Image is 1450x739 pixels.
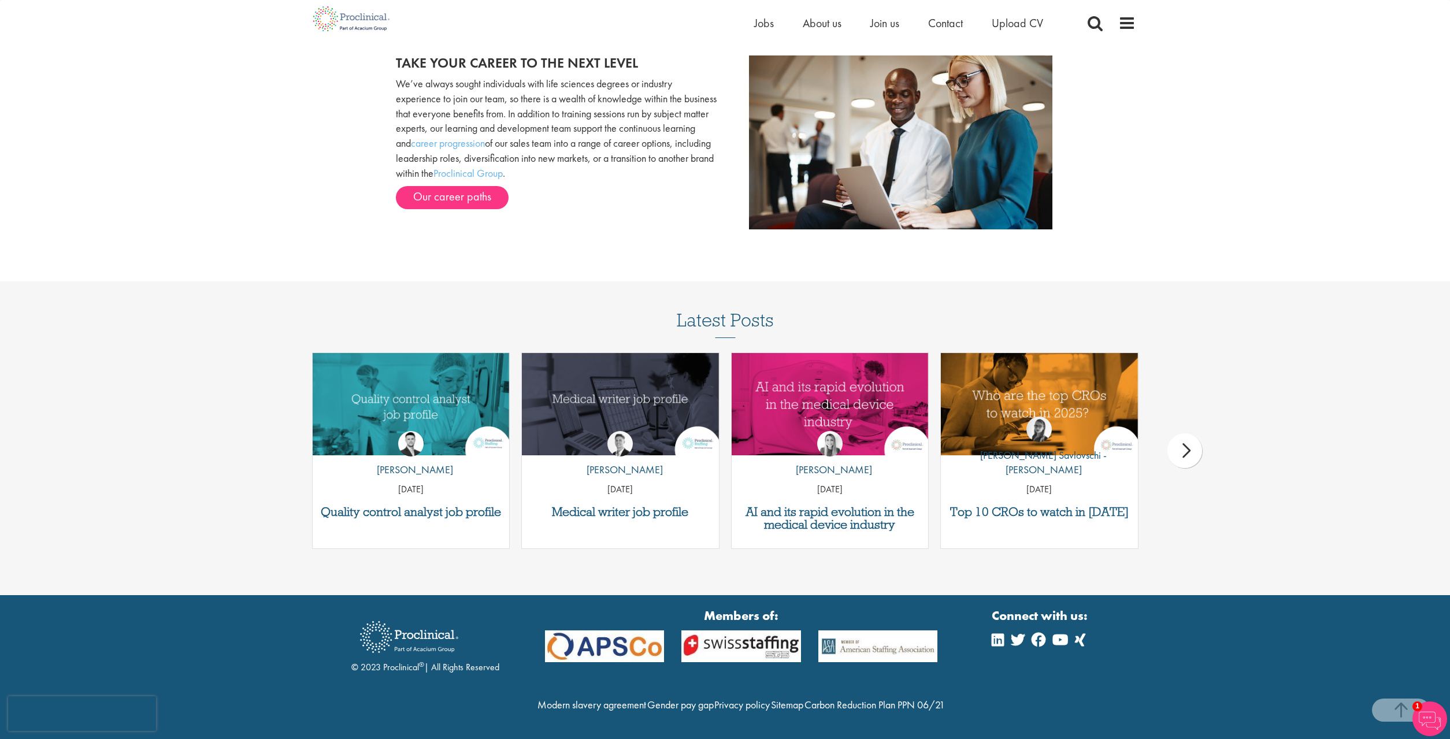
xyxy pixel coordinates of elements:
a: Medical writer job profile [528,506,713,518]
p: [DATE] [732,483,929,496]
p: We’ve always sought individuals with life sciences degrees or industry experience to join our tea... [396,76,717,180]
p: [PERSON_NAME] [578,462,663,477]
img: APSCo [536,630,673,662]
p: [DATE] [522,483,719,496]
p: [DATE] [313,483,510,496]
a: Join us [870,16,899,31]
img: Theodora Savlovschi - Wicks [1026,417,1052,442]
a: Contact [928,16,963,31]
a: About us [803,16,841,31]
a: Top 10 CROs to watch in [DATE] [947,506,1132,518]
a: Link to a post [941,353,1138,455]
img: Medical writer job profile [522,353,719,455]
a: Link to a post [732,353,929,455]
p: [PERSON_NAME] [368,462,453,477]
a: George Watson [PERSON_NAME] [578,431,663,483]
a: Privacy policy [714,698,770,711]
a: career progression [411,136,485,150]
a: Quality control analyst job profile [318,506,504,518]
a: Our career paths [396,186,509,209]
sup: ® [419,660,424,669]
img: Top 10 CROs 2025 | Proclinical [941,353,1138,455]
h3: Latest Posts [677,310,774,338]
p: [PERSON_NAME] [787,462,872,477]
a: Jobs [754,16,774,31]
a: Sitemap [771,698,803,711]
span: 1 [1412,701,1422,711]
img: Hannah Burke [817,431,843,456]
img: APSCo [673,630,810,662]
img: quality control analyst job profile [313,353,510,455]
a: Carbon Reduction Plan PPN 06/21 [804,698,945,711]
strong: Members of: [545,607,938,625]
p: [PERSON_NAME] Savlovschi - [PERSON_NAME] [941,448,1138,477]
a: AI and its rapid evolution in the medical device industry [737,506,923,531]
a: Link to a post [313,353,510,455]
strong: Connect with us: [992,607,1090,625]
img: Joshua Godden [398,431,424,456]
a: Modern slavery agreement [537,698,646,711]
a: Joshua Godden [PERSON_NAME] [368,431,453,483]
a: Theodora Savlovschi - Wicks [PERSON_NAME] Savlovschi - [PERSON_NAME] [941,417,1138,483]
a: Upload CV [992,16,1043,31]
img: Chatbot [1412,701,1447,736]
img: AI and Its Impact on the Medical Device Industry | Proclinical [732,353,929,455]
img: APSCo [810,630,947,662]
a: Link to a post [522,353,719,455]
div: next [1167,433,1202,468]
iframe: reCAPTCHA [8,696,156,731]
img: Proclinical Recruitment [351,613,467,661]
p: [DATE] [941,483,1138,496]
a: Hannah Burke [PERSON_NAME] [787,431,872,483]
a: Proclinical Group [433,166,503,180]
div: © 2023 Proclinical | All Rights Reserved [351,612,499,674]
a: Gender pay gap [647,698,714,711]
h2: Take your career to the next level [396,55,717,70]
img: George Watson [607,431,633,456]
